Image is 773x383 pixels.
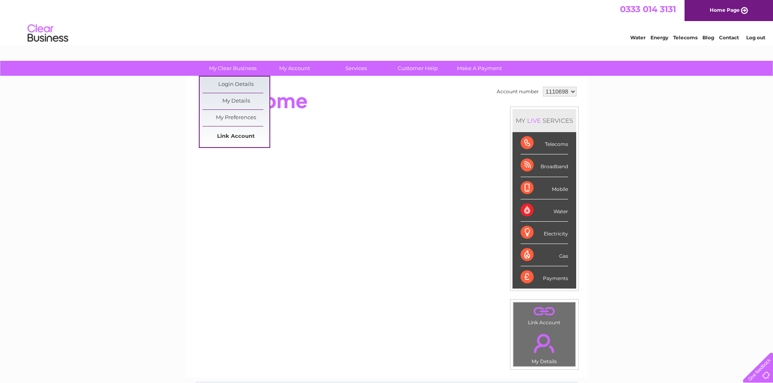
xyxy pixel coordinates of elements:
a: 0333 014 3131 [620,4,676,14]
div: Electricity [521,222,568,244]
a: . [515,329,573,357]
a: Log out [746,34,765,41]
a: Energy [650,34,668,41]
div: Telecoms [521,132,568,154]
a: My Preferences [202,110,269,126]
a: My Details [202,93,269,109]
td: My Details [513,327,576,367]
img: logo.png [27,21,69,46]
a: Link Account [202,128,269,145]
a: Login Details [202,77,269,93]
div: Gas [521,244,568,266]
div: Payments [521,266,568,288]
a: Contact [719,34,739,41]
a: Blog [702,34,714,41]
div: Clear Business is a trading name of Verastar Limited (registered in [GEOGRAPHIC_DATA] No. 3667643... [195,4,579,39]
td: Link Account [513,302,576,327]
div: MY SERVICES [512,109,576,132]
div: Mobile [521,177,568,199]
div: LIVE [525,117,543,124]
a: Services [323,61,390,76]
td: Account number [495,85,541,98]
a: Make A Payment [446,61,513,76]
a: Telecoms [673,34,698,41]
a: My Clear Business [199,61,266,76]
a: Water [630,34,646,41]
div: Water [521,199,568,222]
a: . [515,304,573,319]
a: Customer Help [384,61,451,76]
div: Broadband [521,154,568,177]
a: My Account [261,61,328,76]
